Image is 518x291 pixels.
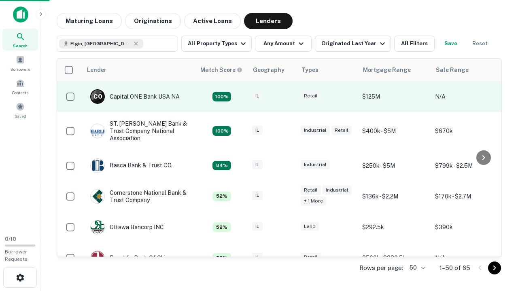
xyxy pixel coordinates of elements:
iframe: Chat Widget [478,226,518,265]
td: $390k [431,212,504,242]
div: Retail [331,126,352,135]
th: Lender [82,59,195,81]
div: Capitalize uses an advanced AI algorithm to match your search with the best lender. The match sco... [212,253,231,263]
div: Retail [301,91,321,101]
p: Rows per page: [359,263,403,273]
div: IL [252,253,263,262]
td: $670k [431,112,504,150]
td: $799k - $2.5M [431,150,504,181]
div: Republic Bank Of Chicago [90,251,179,265]
button: Originations [125,13,181,29]
img: picture [91,159,104,173]
h6: Match Score [200,65,241,74]
div: + 1 more [301,196,326,206]
div: Capitalize uses an advanced AI algorithm to match your search with the best lender. The match sco... [212,222,231,232]
td: N/A [431,81,504,112]
th: Sale Range [431,59,504,81]
div: Sale Range [436,65,469,75]
img: picture [91,124,104,138]
div: Retail [301,253,321,262]
td: $170k - $2.7M [431,181,504,212]
span: Contacts [12,89,28,96]
img: picture [91,220,104,234]
a: Saved [2,99,38,121]
div: Geography [253,65,284,75]
button: Save your search to get updates of matches that match your search criteria. [438,36,464,52]
th: Capitalize uses an advanced AI algorithm to match your search with the best lender. The match sco... [195,59,248,81]
button: Reset [467,36,493,52]
img: picture [91,190,104,203]
div: Mortgage Range [363,65,411,75]
div: Capital ONE Bank USA NA [90,89,180,104]
button: All Property Types [181,36,252,52]
span: 0 / 10 [5,236,16,242]
a: Search [2,29,38,51]
th: Geography [248,59,297,81]
td: $250k - $5M [358,150,431,181]
div: Capitalize uses an advanced AI algorithm to match your search with the best lender. The match sco... [212,161,231,171]
td: $292.5k [358,212,431,242]
a: Borrowers [2,52,38,74]
button: Lenders [244,13,293,29]
div: Cornerstone National Bank & Trust Company [90,189,187,204]
td: $136k - $2.2M [358,181,431,212]
th: Types [297,59,358,81]
span: Borrowers [11,66,30,72]
p: 1–50 of 65 [439,263,470,273]
div: Capitalize uses an advanced AI algorithm to match your search with the best lender. The match sco... [212,92,231,101]
div: Itasca Bank & Trust CO. [90,158,172,173]
button: All Filters [394,36,435,52]
div: IL [252,191,263,200]
div: Ottawa Bancorp INC [90,220,164,234]
td: $125M [358,81,431,112]
div: Land [301,222,319,231]
div: ST. [PERSON_NAME] Bank & Trust Company, National Association [90,120,187,142]
button: Any Amount [255,36,312,52]
div: Types [301,65,318,75]
button: Originated Last Year [315,36,391,52]
div: Retail [301,186,321,195]
div: IL [252,126,263,135]
div: 50 [406,262,427,274]
div: Industrial [323,186,352,195]
button: Active Loans [184,13,241,29]
img: capitalize-icon.png [13,6,28,23]
div: Industrial [301,126,330,135]
div: Capitalize uses an advanced AI algorithm to match your search with the best lender. The match sco... [200,65,242,74]
span: Saved [15,113,26,119]
button: Go to next page [488,261,501,274]
td: $400k - $5M [358,112,431,150]
button: Maturing Loans [57,13,122,29]
div: Lender [87,65,106,75]
td: N/A [431,242,504,273]
span: Search [13,42,28,49]
span: Borrower Requests [5,249,28,262]
span: Elgin, [GEOGRAPHIC_DATA], [GEOGRAPHIC_DATA] [70,40,131,47]
div: Industrial [301,160,330,169]
div: Capitalize uses an advanced AI algorithm to match your search with the best lender. The match sco... [212,126,231,136]
p: C O [93,93,102,101]
div: Capitalize uses an advanced AI algorithm to match your search with the best lender. The match sco... [212,192,231,201]
a: Contacts [2,76,38,97]
div: IL [252,91,263,101]
div: IL [252,222,263,231]
img: picture [91,251,104,265]
div: Originated Last Year [321,39,387,48]
td: $500k - $880.5k [358,242,431,273]
div: IL [252,160,263,169]
th: Mortgage Range [358,59,431,81]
